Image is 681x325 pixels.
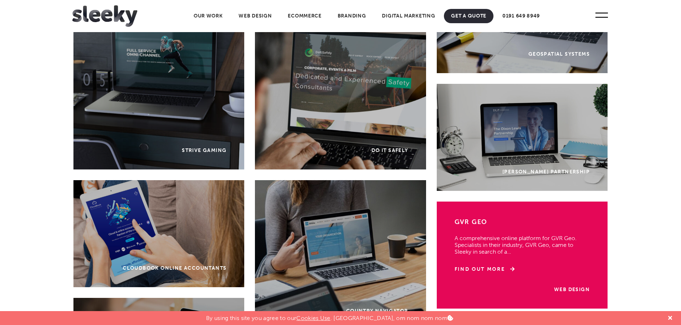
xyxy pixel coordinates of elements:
[281,9,328,23] a: Ecommerce
[554,286,590,293] a: Web Design
[72,5,137,27] img: Sleeky Web Design Newcastle
[331,9,373,23] a: Branding
[231,9,279,23] a: Web Design
[495,9,547,23] a: 0191 649 8949
[296,315,331,321] a: Cookies Use
[444,9,493,23] a: Get A Quote
[375,9,442,23] a: Digital Marketing
[455,228,590,255] p: A comprehensive online platform for GVR Geo. Specialists in their industry, GVR Geo, came to Slee...
[186,9,230,23] a: Our Work
[206,311,453,321] p: By using this site you agree to our . [GEOGRAPHIC_DATA], om nom nom nom
[455,266,515,273] a: Find Out More
[455,218,590,228] h3: GVR GEO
